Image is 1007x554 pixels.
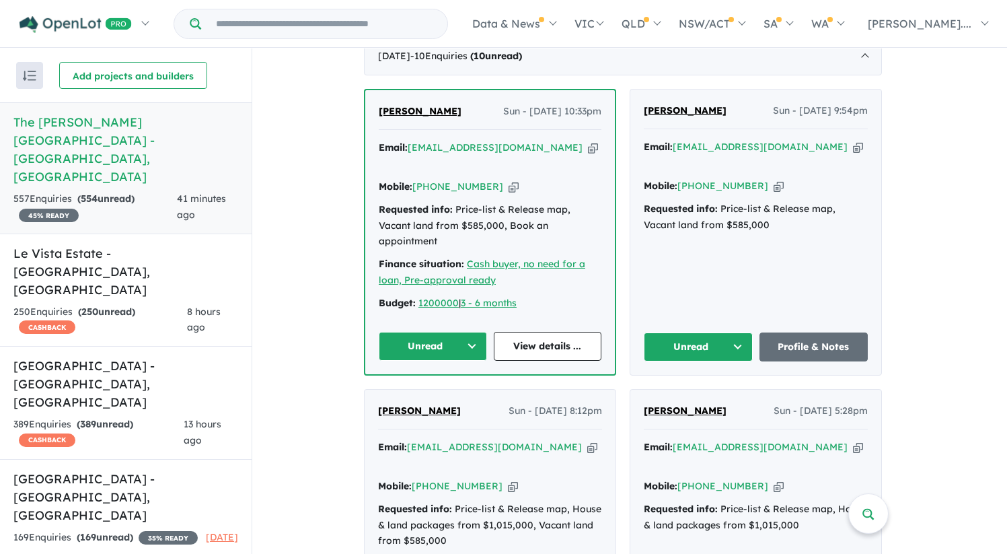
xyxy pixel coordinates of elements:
div: 169 Enquir ies [13,530,198,546]
span: - 10 Enquir ies [410,50,522,62]
span: [PERSON_NAME] [644,104,726,116]
a: [PERSON_NAME] [644,103,726,119]
a: [PERSON_NAME] [644,403,726,419]
div: Price-list & Release map, Vacant land from $585,000 [644,201,868,234]
span: 41 minutes ago [177,193,226,221]
a: [PHONE_NUMBER] [677,480,768,492]
button: Unread [379,332,487,361]
div: 389 Enquir ies [13,417,184,449]
strong: Email: [644,441,673,453]
strong: ( unread) [77,418,133,430]
a: 1200000 [418,297,459,309]
span: [PERSON_NAME] [379,105,461,117]
strong: ( unread) [470,50,522,62]
a: [PHONE_NUMBER] [412,480,502,492]
strong: Email: [379,141,408,153]
span: [PERSON_NAME].... [868,17,971,30]
a: 3 - 6 months [461,297,517,309]
a: [EMAIL_ADDRESS][DOMAIN_NAME] [408,141,583,153]
strong: Requested info: [644,203,718,215]
img: Openlot PRO Logo White [20,16,132,33]
span: 13 hours ago [184,418,221,446]
span: 250 [81,306,98,318]
span: 35 % READY [139,531,198,545]
h5: Le Vista Estate - [GEOGRAPHIC_DATA] , [GEOGRAPHIC_DATA] [13,244,238,299]
input: Try estate name, suburb, builder or developer [204,9,445,38]
strong: Mobile: [644,480,677,492]
span: 169 [80,531,96,543]
img: sort.svg [23,71,36,81]
button: Copy [509,180,519,194]
a: [PERSON_NAME] [378,403,461,419]
h5: The [PERSON_NAME][GEOGRAPHIC_DATA] - [GEOGRAPHIC_DATA] , [GEOGRAPHIC_DATA] [13,113,238,186]
span: 554 [81,193,98,205]
strong: ( unread) [77,193,135,205]
div: 557 Enquir ies [13,191,177,223]
span: [DATE] [206,531,238,543]
a: [EMAIL_ADDRESS][DOMAIN_NAME] [673,141,848,153]
strong: Email: [644,141,673,153]
button: Copy [588,141,598,155]
a: [PERSON_NAME] [379,104,461,120]
div: 250 Enquir ies [13,304,187,337]
div: | [379,296,601,312]
button: Copy [508,479,518,493]
span: Sun - [DATE] 5:28pm [774,403,868,419]
strong: Requested info: [379,203,453,215]
strong: Mobile: [379,180,412,193]
button: Copy [853,140,863,154]
strong: Budget: [379,297,416,309]
span: [PERSON_NAME] [644,405,726,417]
span: 10 [474,50,485,62]
div: [DATE] [364,38,882,75]
a: View details ... [494,332,602,361]
a: Cash buyer, no need for a loan, Pre-approval ready [379,258,585,286]
button: Copy [853,440,863,454]
button: Add projects and builders [59,62,207,89]
button: Unread [644,333,753,361]
strong: Mobile: [378,480,412,492]
a: [EMAIL_ADDRESS][DOMAIN_NAME] [673,441,848,453]
span: Sun - [DATE] 10:33pm [503,104,601,120]
div: Price-list & Release map, House & land packages from $1,015,000, Vacant land from $585,000 [378,501,602,549]
span: [PERSON_NAME] [378,405,461,417]
strong: ( unread) [77,531,133,543]
span: 45 % READY [19,209,79,222]
span: CASHBACK [19,434,75,447]
a: [PHONE_NUMBER] [412,180,503,193]
div: Price-list & Release map, House & land packages from $1,015,000 [644,501,868,534]
button: Copy [774,179,784,193]
strong: Email: [378,441,407,453]
h5: [GEOGRAPHIC_DATA] - [GEOGRAPHIC_DATA] , [GEOGRAPHIC_DATA] [13,470,238,524]
span: Sun - [DATE] 8:12pm [509,403,602,419]
strong: Finance situation: [379,258,464,270]
button: Copy [587,440,597,454]
button: Copy [774,479,784,493]
strong: Requested info: [378,503,452,515]
div: Price-list & Release map, Vacant land from $585,000, Book an appointment [379,202,601,250]
strong: ( unread) [78,306,135,318]
span: 8 hours ago [187,306,221,334]
strong: Requested info: [644,503,718,515]
strong: Mobile: [644,180,677,192]
a: [EMAIL_ADDRESS][DOMAIN_NAME] [407,441,582,453]
h5: [GEOGRAPHIC_DATA] - [GEOGRAPHIC_DATA] , [GEOGRAPHIC_DATA] [13,357,238,411]
span: CASHBACK [19,320,75,334]
a: [PHONE_NUMBER] [677,180,768,192]
a: Profile & Notes [759,333,868,361]
span: Sun - [DATE] 9:54pm [773,103,868,119]
span: 389 [80,418,96,430]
